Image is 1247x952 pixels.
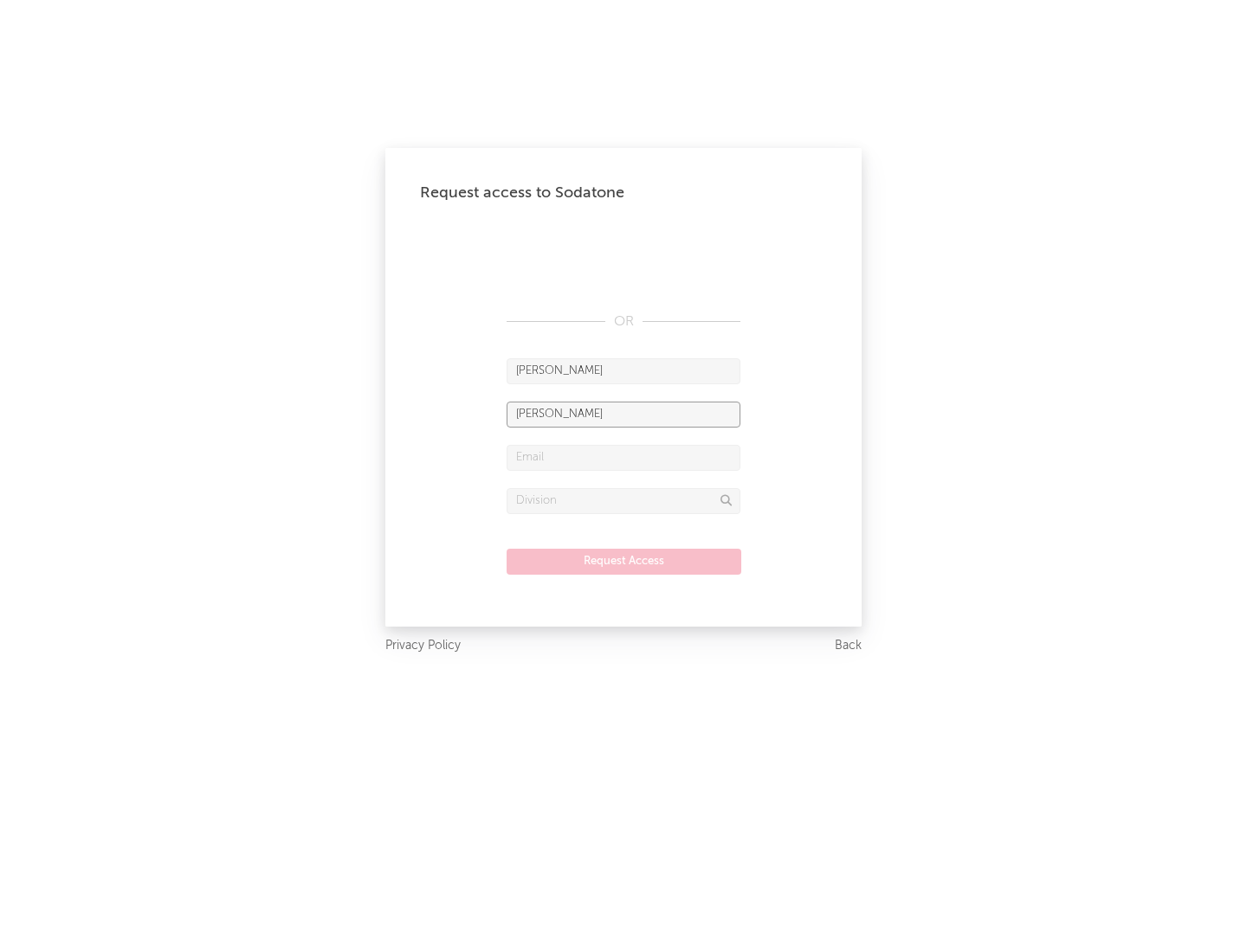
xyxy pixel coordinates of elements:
[420,183,827,203] div: Request access to Sodatone
[507,445,740,471] input: Email
[835,635,862,657] a: Back
[507,402,740,428] input: Last Name
[507,312,740,332] div: OR
[385,635,461,657] a: Privacy Policy
[507,358,740,384] input: First Name
[507,549,741,575] button: Request Access
[507,488,740,514] input: Division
